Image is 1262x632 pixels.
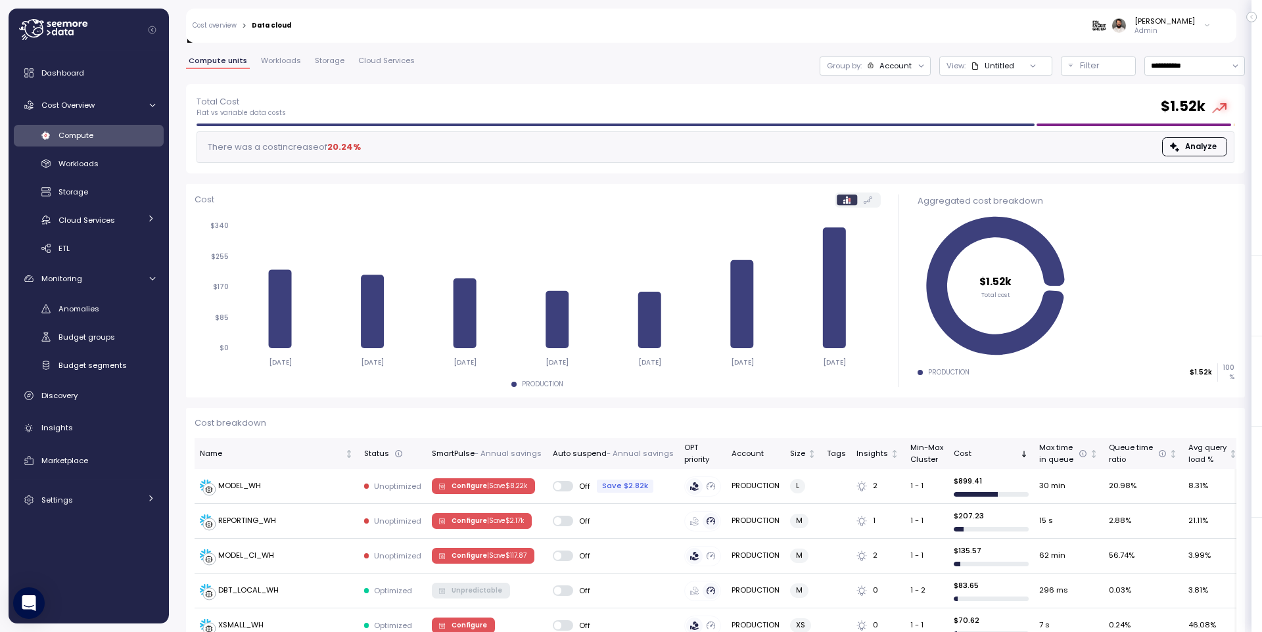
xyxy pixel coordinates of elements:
[823,358,846,367] tspan: [DATE]
[41,100,95,110] span: Cost Overview
[195,438,359,469] th: NameNot sorted
[1039,620,1050,631] span: 7 s
[1039,550,1065,562] span: 62 min
[726,504,785,539] td: PRODUCTION
[979,275,1012,288] tspan: $1.52k
[827,448,846,460] div: Tags
[204,141,361,154] div: There was a cost increase of
[573,620,591,631] span: Off
[1109,550,1134,562] span: 56.74 %
[218,480,261,492] div: MODEL_WH
[269,358,292,367] tspan: [DATE]
[904,574,948,608] td: 1 - 2
[856,480,899,492] div: 2
[14,237,164,259] a: ETL
[252,22,291,29] div: Data cloud
[1134,26,1195,35] p: Admin
[1089,449,1098,459] div: Not sorted
[374,481,421,491] p: Unoptimized
[195,417,1236,430] p: Cost breakdown
[807,449,816,459] div: Not sorted
[1061,56,1136,76] button: Filter
[954,476,1029,486] p: $ 899.41
[432,583,510,598] button: Unpredictable
[1218,363,1234,381] p: 100 %
[14,415,164,441] a: Insights
[1162,137,1227,156] button: Analyze
[954,510,1029,521] p: $ 207.23
[607,448,674,460] p: - Annual savings
[856,550,899,562] div: 2
[41,390,78,401] span: Discovery
[726,469,785,504] td: PRODUCTION
[1228,449,1238,459] div: Not sorted
[796,479,799,493] span: L
[374,620,412,631] p: Optimized
[904,504,948,539] td: 1 - 1
[785,438,822,469] th: SizeNot sorted
[1039,480,1065,492] span: 30 min
[726,574,785,608] td: PRODUCTION
[1092,18,1106,32] img: 67d93cc2500e54f9b338dc52.PNG
[1188,442,1227,465] div: Avg query load %
[879,60,912,71] div: Account
[1183,438,1243,469] th: Avg queryload %Not sorted
[796,618,805,632] span: XS
[144,25,160,35] button: Collapse navigation
[796,514,803,528] span: M
[14,181,164,203] a: Storage
[796,583,803,597] span: M
[1019,449,1029,459] div: Sorted descending
[1109,480,1136,492] span: 20.98 %
[189,57,247,64] span: Compute units
[41,455,88,466] span: Marketplace
[1039,585,1068,597] span: 296 ms
[315,57,344,64] span: Storage
[856,620,899,631] div: 0
[730,358,753,367] tspan: [DATE]
[1134,16,1195,26] div: [PERSON_NAME]
[546,358,569,367] tspan: [DATE]
[851,438,904,469] th: InsightsNot sorted
[361,358,384,367] tspan: [DATE]
[573,585,591,596] span: Off
[58,332,115,342] span: Budget groups
[58,360,127,371] span: Budget segments
[14,92,164,118] a: Cost Overview
[432,548,534,564] button: Configure |Save$117.87
[197,95,286,108] p: Total Cost
[58,187,88,197] span: Storage
[910,442,943,465] div: Min-Max Cluster
[344,449,354,459] div: Not sorted
[452,549,526,563] span: Configure
[1185,138,1217,156] span: Analyze
[14,447,164,474] a: Marketplace
[732,448,780,460] div: Account
[1161,97,1205,116] h2: $ 1.52k
[41,422,73,433] span: Insights
[1109,515,1131,527] span: 2.88 %
[1188,480,1208,492] span: 8.31 %
[14,125,164,147] a: Compute
[14,209,164,231] a: Cloud Services
[213,282,229,291] tspan: $170
[928,368,970,377] div: PRODUCTION
[985,60,1014,71] div: Untitled
[684,442,721,465] div: OPT priority
[487,516,524,526] p: | Save $ 2.17k
[14,487,164,513] a: Settings
[827,60,862,71] p: Group by:
[1188,585,1208,597] span: 3.81 %
[904,539,948,574] td: 1 - 1
[220,344,229,352] tspan: $0
[948,438,1034,469] th: CostSorted descending
[14,327,164,348] a: Budget groups
[432,478,535,494] button: Configure |Save$8.22k
[364,448,421,460] div: Status
[452,514,524,528] span: Configure
[432,448,542,460] div: SmartPulse
[374,585,412,596] p: Optimized
[954,615,1029,625] p: $ 70.62
[1169,449,1178,459] div: Not sorted
[14,265,164,292] a: Monitoring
